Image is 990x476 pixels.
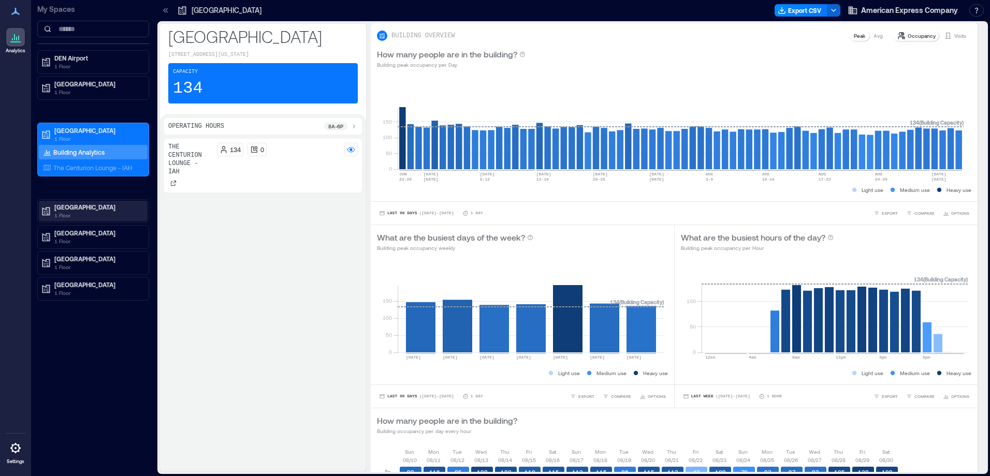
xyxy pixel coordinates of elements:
button: American Express Company [845,2,961,19]
p: 08/24 [736,456,750,464]
p: 1 Day [471,393,483,399]
span: EXPORT [882,393,898,399]
p: Tue [786,448,795,456]
text: 86 [621,469,629,475]
text: [DATE] [553,355,568,360]
p: 1 Floor [54,88,141,96]
p: The Centurion Lounge - IAH [168,143,213,176]
span: OPTIONS [951,393,969,399]
p: Building peak occupancy weekly [377,244,533,252]
p: My Spaces [37,4,149,14]
p: Light use [558,369,580,377]
text: [DATE] [479,355,494,360]
p: Sun [572,448,581,456]
span: EXPORT [578,393,594,399]
p: Sun [738,448,748,456]
p: 08/17 [570,456,584,464]
a: Analytics [3,25,28,57]
p: Fri [860,448,865,456]
p: Sat [882,448,890,456]
button: OPTIONS [637,391,668,401]
p: Wed [475,448,487,456]
p: [GEOGRAPHIC_DATA] [168,26,358,47]
text: 132 [858,469,869,475]
text: 115 [644,469,654,475]
text: 70 [741,469,748,475]
text: [DATE] [536,172,551,176]
text: 125 [834,469,845,475]
p: Heavy use [643,369,668,377]
p: Peak [854,32,865,40]
text: 110 [525,469,535,475]
p: 08/27 [808,456,822,464]
p: 08/15 [522,456,536,464]
button: Last 90 Days |[DATE]-[DATE] [377,391,456,401]
button: COMPARE [601,391,633,401]
text: 116 [429,469,440,475]
p: 1 Day [471,210,483,216]
text: AUG [762,172,770,176]
span: American Express Company [861,5,958,16]
text: [DATE] [590,355,605,360]
p: 08/11 [427,456,441,464]
p: 08/13 [474,456,488,464]
p: The Centurion Lounge - IAH [53,163,132,172]
text: 109 [715,469,726,475]
p: [GEOGRAPHIC_DATA] [54,126,141,135]
tspan: 100 [383,134,392,140]
text: 6-12 [480,177,490,182]
text: 113 [667,469,678,475]
p: Wed [642,448,653,456]
button: Last 90 Days |[DATE]-[DATE] [377,208,456,218]
p: Heavy use [947,186,971,194]
p: [GEOGRAPHIC_DATA] [54,255,141,263]
p: How many people are in the building? [377,48,517,61]
text: 85 [455,469,462,475]
button: COMPARE [904,208,937,218]
p: [GEOGRAPHIC_DATA] [54,203,141,211]
p: 08/25 [760,456,774,464]
p: Operating Hours [168,122,224,130]
p: Occupancy [908,32,936,40]
p: Wed [809,448,820,456]
text: [DATE] [480,172,495,176]
text: [DATE] [443,355,458,360]
text: 12pm [836,355,846,360]
tspan: 0 [692,349,695,355]
tspan: 0 [389,349,392,355]
p: Settings [7,458,24,465]
text: AUG [875,172,883,176]
tspan: 100 [686,298,695,304]
p: Thu [667,448,676,456]
p: 134 [173,78,203,99]
p: Visits [954,32,966,40]
p: Avg [873,32,883,40]
span: COMPARE [914,210,935,216]
tspan: 150 [383,297,392,304]
text: 17-23 [819,177,831,182]
text: [DATE] [424,177,439,182]
button: EXPORT [871,391,900,401]
text: 115 [596,469,607,475]
text: [DATE] [424,172,439,176]
p: Analytics [6,48,25,54]
text: 4pm [879,355,887,360]
p: Fri [693,448,698,456]
p: 1 Floor [54,135,141,143]
button: OPTIONS [941,208,971,218]
text: [DATE] [931,177,947,182]
text: 8pm [923,355,930,360]
p: Light use [862,369,883,377]
p: 134 [230,145,241,154]
button: EXPORT [568,391,596,401]
text: 20-26 [593,177,605,182]
text: 93 [812,469,819,475]
p: 08/20 [641,456,655,464]
text: 113 [572,469,583,475]
p: How many people are in the building? [377,414,517,427]
p: What are the busiest days of the week? [377,231,525,244]
text: 22-28 [399,177,412,182]
p: Building peak occupancy per Hour [681,244,834,252]
p: Mon [762,448,773,456]
text: 97 [789,469,796,475]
